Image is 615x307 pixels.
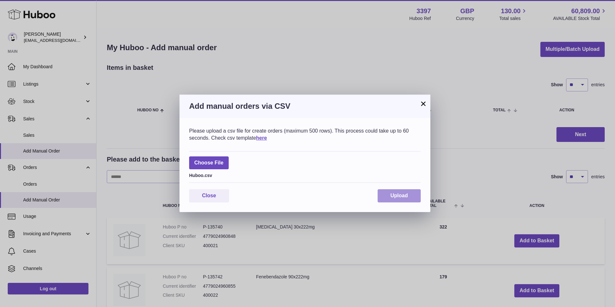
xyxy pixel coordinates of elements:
[419,100,427,107] button: ×
[256,135,267,141] a: here
[189,127,421,141] div: Please upload a csv file for create orders (maximum 500 rows). This process could take up to 60 s...
[189,101,421,111] h3: Add manual orders via CSV
[202,193,216,198] span: Close
[378,189,421,202] button: Upload
[189,171,421,179] div: Huboo.csv
[189,189,229,202] button: Close
[189,156,229,170] span: Choose File
[390,193,408,198] span: Upload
